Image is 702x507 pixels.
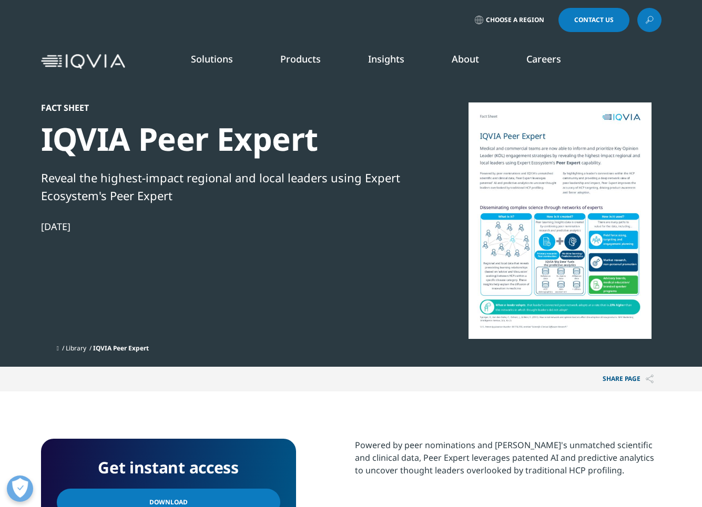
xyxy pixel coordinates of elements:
[129,37,662,86] nav: Primary
[57,454,280,481] h4: Get instant access
[368,53,404,65] a: Insights
[7,475,33,502] button: Präferenzen öffnen
[191,53,233,65] a: Solutions
[41,220,402,233] div: [DATE]
[595,367,662,391] p: Share PAGE
[41,169,402,204] div: Reveal the highest-impact regional and local leaders using Expert Ecosystem's Peer Expert
[280,53,321,65] a: Products
[646,375,654,384] img: Share PAGE
[558,8,629,32] a: Contact Us
[41,54,125,69] img: IQVIA Healthcare Information Technology and Pharma Clinical Research Company
[526,53,561,65] a: Careers
[66,344,86,353] a: Library
[41,119,402,159] div: IQVIA Peer Expert
[355,439,662,477] div: Powered by peer nominations and [PERSON_NAME]'s unmatched scientific and clinical data, Peer Expe...
[93,344,149,353] span: IQVIA Peer Expert
[595,367,662,391] button: Share PAGEShare PAGE
[574,17,614,23] span: Contact Us
[486,16,544,24] span: Choose a Region
[452,53,479,65] a: About
[41,102,402,113] div: Fact Sheet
